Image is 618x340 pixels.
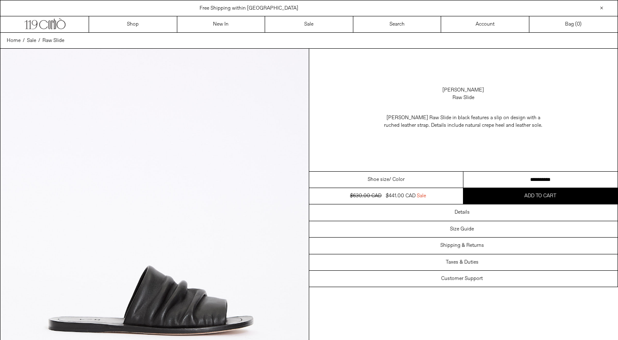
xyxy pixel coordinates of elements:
span: 0 [577,21,580,28]
p: [PERSON_NAME] Raw Slide in black features a slip on design with a ruched leather strap. Details i... [379,110,547,133]
h3: Taxes & Duties [446,259,479,265]
span: Sale [27,37,36,44]
span: $441.00 CAD [386,193,416,199]
h3: Details [455,209,470,215]
a: Sale [27,37,36,44]
span: Add to cart [524,193,556,199]
span: / Color [389,176,405,183]
a: Account [441,16,529,32]
a: Home [7,37,21,44]
span: Home [7,37,21,44]
a: [PERSON_NAME] [442,86,484,94]
h3: Customer Support [441,276,483,282]
span: Shoe size [368,176,389,183]
span: ) [577,21,581,28]
a: Raw Slide [42,37,64,44]
div: Raw Slide [452,94,474,102]
a: New In [177,16,266,32]
h3: Size Guide [450,226,474,232]
span: Raw Slide [42,37,64,44]
span: / [23,37,25,44]
a: Sale [265,16,353,32]
span: Sale [417,192,426,200]
s: $630.00 CAD [350,193,381,199]
a: Search [353,16,442,32]
a: Free Shipping within [GEOGRAPHIC_DATA] [200,5,298,12]
a: Bag () [529,16,618,32]
span: / [38,37,40,44]
button: Add to cart [463,188,618,204]
a: Shop [89,16,177,32]
h3: Shipping & Returns [440,243,484,248]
